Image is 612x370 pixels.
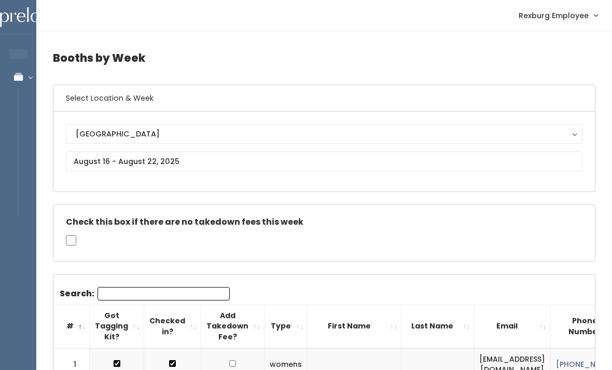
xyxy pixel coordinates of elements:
button: [GEOGRAPHIC_DATA] [66,124,582,144]
th: Type: activate to sort column ascending [265,305,308,348]
span: Rexburg Employee [519,10,589,21]
input: Search: [98,287,230,300]
input: August 16 - August 22, 2025 [66,152,582,171]
th: Last Name: activate to sort column ascending [401,305,474,348]
label: Search: [60,287,230,300]
th: Add Takedown Fee?: activate to sort column ascending [201,305,265,348]
th: #: activate to sort column descending [53,305,90,348]
th: Checked in?: activate to sort column ascending [144,305,201,348]
h4: Booths by Week [53,44,595,72]
h5: Check this box if there are no takedown fees this week [66,217,582,227]
th: Email: activate to sort column ascending [474,305,551,348]
a: Rexburg Employee [508,4,608,26]
h6: Select Location & Week [53,85,595,112]
th: Got Tagging Kit?: activate to sort column ascending [90,305,144,348]
th: First Name: activate to sort column ascending [308,305,401,348]
div: [GEOGRAPHIC_DATA] [76,128,573,140]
